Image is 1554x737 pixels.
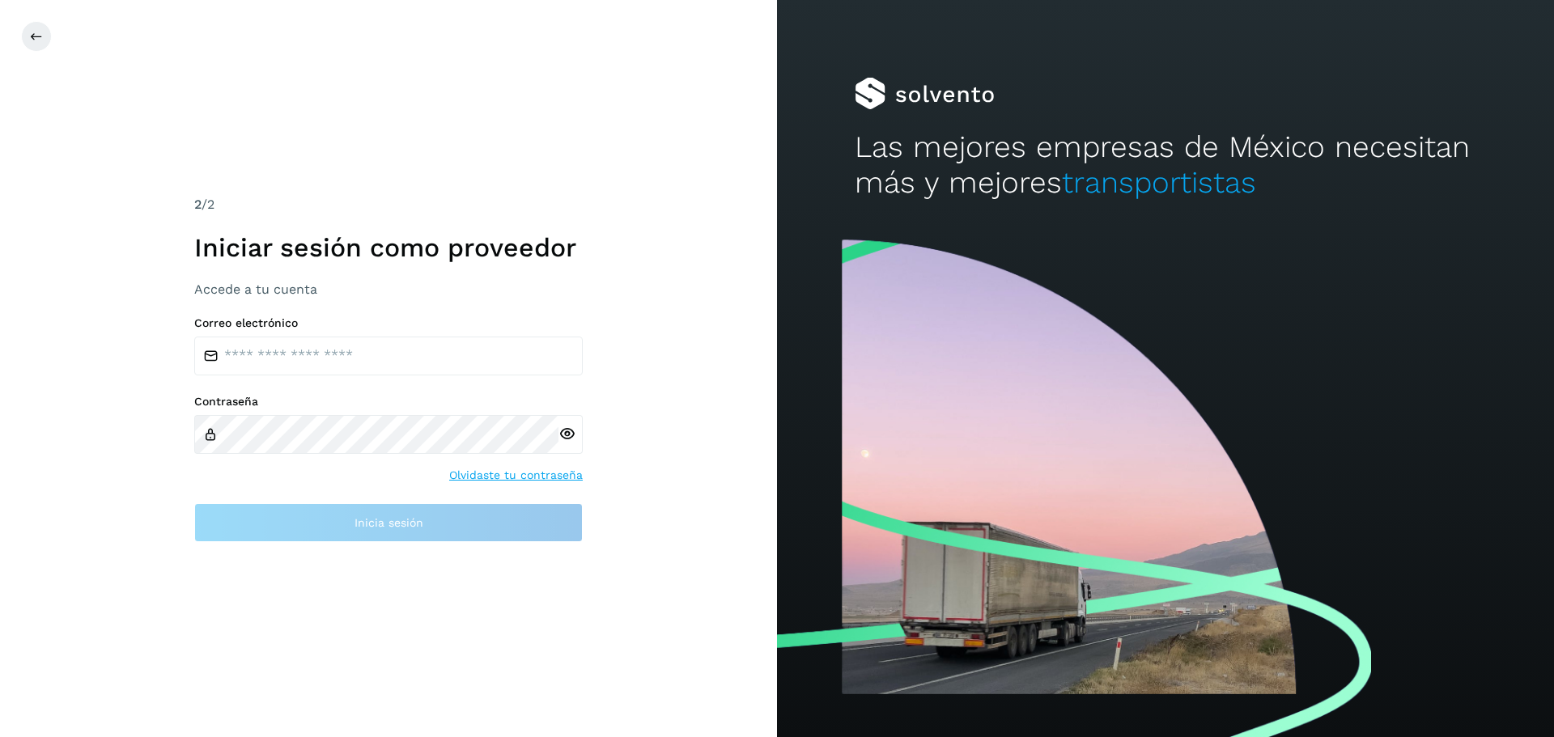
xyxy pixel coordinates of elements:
a: Olvidaste tu contraseña [449,467,583,484]
label: Contraseña [194,395,583,409]
span: Inicia sesión [355,517,423,528]
label: Correo electrónico [194,316,583,330]
div: /2 [194,195,583,214]
button: Inicia sesión [194,503,583,542]
h1: Iniciar sesión como proveedor [194,232,583,263]
h2: Las mejores empresas de México necesitan más y mejores [855,129,1476,201]
span: 2 [194,197,202,212]
h3: Accede a tu cuenta [194,282,583,297]
span: transportistas [1062,165,1256,200]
